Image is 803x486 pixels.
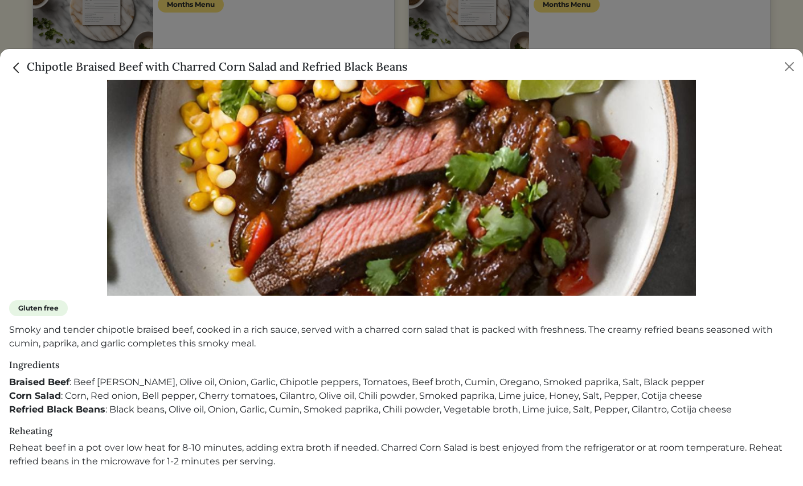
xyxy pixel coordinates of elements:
[9,58,407,75] h5: Chipotle Braised Beef with Charred Corn Salad and Refried Black Beans
[9,360,794,370] h6: Ingredients
[9,403,794,416] div: : Black beans, Olive oil, Onion, Garlic, Cumin, Smoked paprika, Chili powder, Vegetable broth, Li...
[9,375,794,389] div: : Beef [PERSON_NAME], Olive oil, Onion, Garlic, Chipotle peppers, Tomatoes, Beef broth, Cumin, Or...
[9,389,794,403] div: : Corn, Red onion, Bell pepper, Cherry tomatoes, Cilantro, Olive oil, Chili powder, Smoked paprik...
[9,60,24,75] img: back_caret-0738dc900bf9763b5e5a40894073b948e17d9601fd527fca9689b06ce300169f.svg
[9,426,794,436] h6: Reheating
[780,58,798,76] button: Close
[9,300,68,316] span: Gluten free
[9,59,27,73] a: Close
[9,441,794,468] p: Reheat beef in a pot over low heat for 8-10 minutes, adding extra broth if needed. Charred Corn S...
[9,404,105,415] strong: Refried Black Beans
[9,323,794,350] p: Smoky and tender chipotle braised beef, cooked in a rich sauce, served with a charred corn salad ...
[9,377,69,387] strong: Braised Beef
[9,390,61,401] strong: Corn Salad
